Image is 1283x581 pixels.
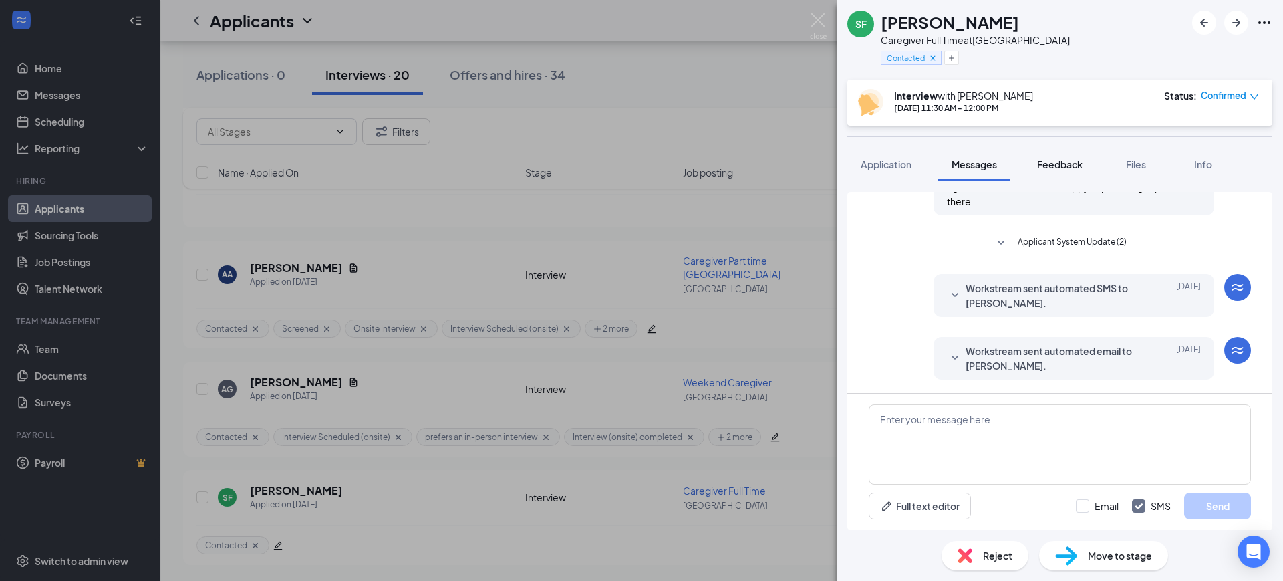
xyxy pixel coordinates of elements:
button: Send [1184,493,1251,519]
svg: WorkstreamLogo [1230,279,1246,296]
div: SF [855,17,867,31]
button: Full text editorPen [869,493,971,519]
b: Interview [894,90,938,102]
span: Reject [983,548,1012,563]
svg: Cross [928,53,938,63]
button: ArrowRight [1224,11,1248,35]
span: Messages [952,158,997,170]
span: Applicant System Update (2) [1018,235,1127,251]
div: with [PERSON_NAME] [894,89,1033,102]
svg: Plus [948,54,956,62]
span: [DATE] [1176,281,1201,310]
svg: SmallChevronDown [993,235,1009,251]
span: Confirmed [1201,89,1246,102]
span: Workstream sent automated email to [PERSON_NAME]. [966,344,1141,373]
div: Open Intercom Messenger [1238,536,1270,568]
div: Status : [1164,89,1197,102]
span: [DATE] [1176,344,1201,373]
button: Plus [944,51,959,65]
div: Caregiver Full Time at [GEOGRAPHIC_DATA] [881,33,1070,47]
svg: SmallChevronDown [947,287,963,304]
span: Workstream sent automated SMS to [PERSON_NAME]. [966,281,1141,310]
span: Files [1126,158,1146,170]
svg: ArrowRight [1228,15,1244,31]
span: Application [861,158,911,170]
span: Info [1194,158,1212,170]
div: [DATE] 11:30 AM - 12:00 PM [894,102,1033,114]
h1: [PERSON_NAME] [881,11,1019,33]
svg: ArrowLeftNew [1196,15,1212,31]
svg: SmallChevronDown [947,350,963,366]
button: SmallChevronDownApplicant System Update (2) [993,235,1127,251]
span: down [1250,92,1259,102]
button: ArrowLeftNew [1192,11,1216,35]
span: Contacted [887,52,925,64]
span: Move to stage [1088,548,1152,563]
svg: Ellipses [1256,15,1272,31]
svg: WorkstreamLogo [1230,342,1246,358]
span: Feedback [1037,158,1083,170]
svg: Pen [880,499,893,513]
